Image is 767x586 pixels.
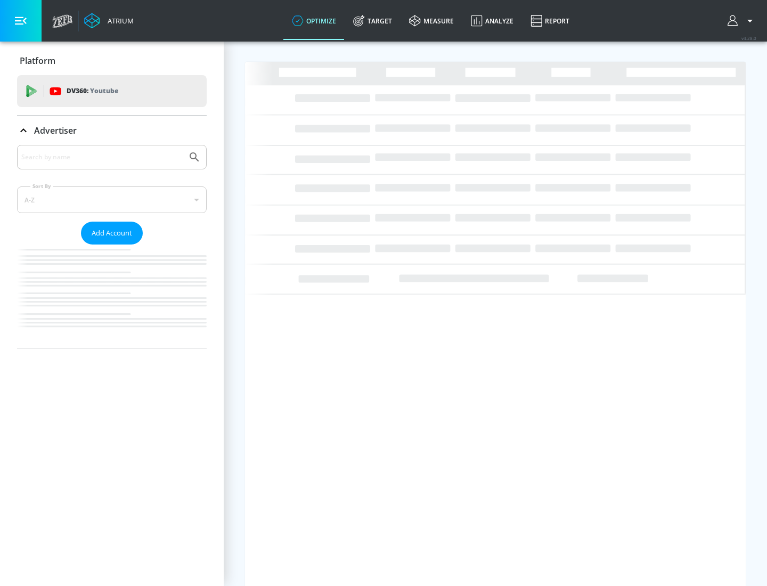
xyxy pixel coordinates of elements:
div: Advertiser [17,145,207,348]
p: Youtube [90,85,118,96]
div: Advertiser [17,116,207,145]
a: measure [401,2,462,40]
label: Sort By [30,183,53,190]
input: Search by name [21,150,183,164]
div: Platform [17,46,207,76]
div: Atrium [103,16,134,26]
div: DV360: Youtube [17,75,207,107]
span: Add Account [92,227,132,239]
p: Advertiser [34,125,77,136]
a: Analyze [462,2,522,40]
p: DV360: [67,85,118,97]
a: Target [345,2,401,40]
a: Atrium [84,13,134,29]
span: v 4.28.0 [741,35,756,41]
a: optimize [283,2,345,40]
div: A-Z [17,186,207,213]
a: Report [522,2,578,40]
nav: list of Advertiser [17,245,207,348]
p: Platform [20,55,55,67]
button: Add Account [81,222,143,245]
